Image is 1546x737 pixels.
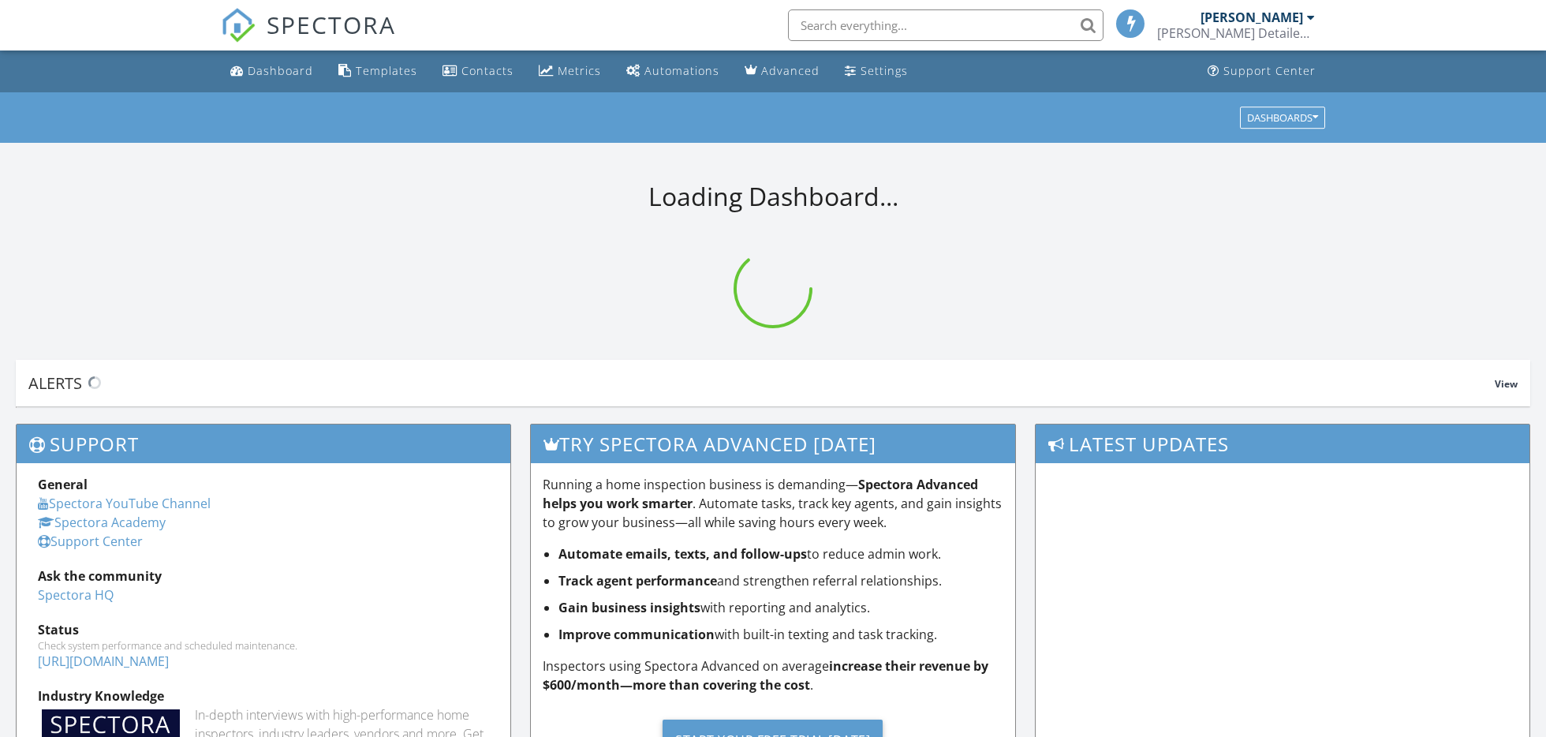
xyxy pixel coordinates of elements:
div: Support Center [1223,63,1316,78]
div: Alerts [28,372,1495,394]
div: Templates [356,63,417,78]
strong: Spectora Advanced helps you work smarter [543,476,978,512]
p: Inspectors using Spectora Advanced on average . [543,657,1003,694]
a: Advanced [738,57,826,86]
div: Contacts [461,63,513,78]
div: Ask the community [38,567,489,585]
h3: Latest Updates [1036,425,1529,463]
a: Contacts [436,57,520,86]
li: with built-in texting and task tracking. [558,625,1003,644]
strong: General [38,476,88,493]
a: Support Center [38,533,143,550]
div: Dashboard [248,63,313,78]
a: Spectora YouTube Channel [38,495,211,512]
input: Search everything... [788,9,1103,41]
li: and strengthen referral relationships. [558,571,1003,590]
a: Spectora HQ [38,586,114,604]
div: Check system performance and scheduled maintenance. [38,639,489,652]
a: [URL][DOMAIN_NAME] [38,653,169,670]
div: [PERSON_NAME] [1201,9,1303,25]
p: Running a home inspection business is demanding— . Automate tasks, track key agents, and gain ins... [543,475,1003,532]
strong: Automate emails, texts, and follow-ups [558,545,807,563]
a: Support Center [1201,57,1322,86]
a: Spectora Academy [38,514,166,531]
a: SPECTORA [221,21,396,54]
a: Automations (Basic) [620,57,726,86]
a: Settings [838,57,914,86]
a: Metrics [532,57,607,86]
div: Metrics [558,63,601,78]
div: Settings [861,63,908,78]
span: SPECTORA [267,8,396,41]
div: Industry Knowledge [38,686,489,705]
div: Advanced [761,63,820,78]
h3: Support [17,425,510,463]
div: Dashboards [1247,112,1318,123]
strong: increase their revenue by $600/month—more than covering the cost [543,657,988,694]
a: Templates [332,57,424,86]
h3: Try spectora advanced [DATE] [531,425,1015,463]
strong: Gain business insights [558,599,700,616]
span: View [1495,377,1518,391]
div: Dean's Detailed Inspections [1157,25,1315,41]
a: Dashboard [224,57,319,86]
strong: Track agent performance [558,572,717,589]
img: The Best Home Inspection Software - Spectora [221,8,256,43]
li: with reporting and analytics. [558,598,1003,617]
div: Automations [644,63,719,78]
button: Dashboards [1240,107,1325,129]
li: to reduce admin work. [558,544,1003,563]
strong: Improve communication [558,626,715,643]
div: Status [38,620,489,639]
